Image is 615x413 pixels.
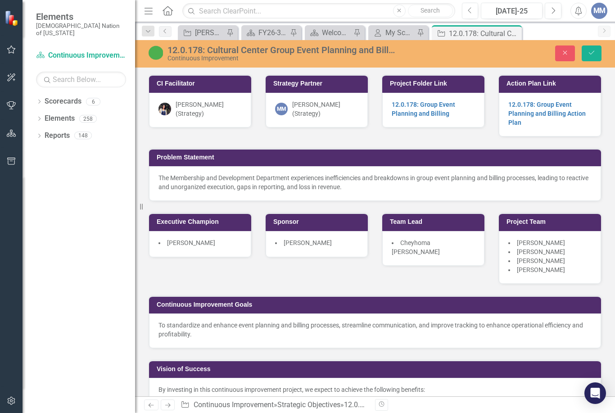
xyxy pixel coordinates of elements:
a: Elements [45,113,75,124]
img: ClearPoint Strategy [5,10,20,26]
div: [PERSON_NAME] SO's [195,27,224,38]
h3: Strategy Partner [273,80,363,87]
input: Search ClearPoint... [182,3,455,19]
h3: Continuous Improvement Goals [157,301,597,308]
img: Layla Freeman [158,103,171,115]
span: [PERSON_NAME] [517,257,565,264]
div: [PERSON_NAME] (Strategy) [292,100,358,118]
a: Strategic Objectives [277,400,340,409]
h3: CI Facilitator [157,80,247,87]
div: FY26-30 Strategic Plan [258,27,288,38]
p: To standardize and enhance event planning and billing processes, streamline communication, and im... [158,321,592,339]
div: 258 [79,115,97,123]
a: Scorecards [45,96,81,107]
h3: Team Lead [390,218,480,225]
a: FY26-30 Strategic Plan [244,27,288,38]
a: Continuous Improvement [194,400,274,409]
input: Search Below... [36,72,126,87]
span: Cheyhoma [PERSON_NAME] [392,239,440,255]
a: 12.0.178: Group Event Planning and Billing [392,101,455,117]
div: 6 [86,98,100,105]
span: [PERSON_NAME] [284,239,332,246]
div: MM [275,103,288,115]
h3: Sponsor [273,218,363,225]
p: The Membership and Development Department experiences inefficiencies and breakdowns in group even... [158,173,592,191]
span: [PERSON_NAME] [517,266,565,273]
a: Reports [45,131,70,141]
h3: Problem Statement [157,154,597,161]
span: [PERSON_NAME] [167,239,215,246]
span: [PERSON_NAME] [517,248,565,255]
div: Continuous Improvement [167,55,397,62]
h3: Executive Champion [157,218,247,225]
div: [DATE]-25 [484,6,539,17]
button: MM [591,3,607,19]
h3: Vision of Success [157,366,597,372]
div: Open Intercom Messenger [584,382,606,404]
span: Search [421,7,440,14]
span: [PERSON_NAME] [517,239,565,246]
a: Continuous Improvement [36,50,126,61]
p: By investing in this continuous improvement project, we expect to achieve the following benefits: [158,385,592,396]
a: 12.0.178: Group Event Planning and Billing Action Plan [508,101,586,126]
button: [DATE]-25 [481,3,543,19]
button: Search [408,5,453,17]
h3: Action Plan Link [506,80,597,87]
div: 12.0.178: Cultural Center Group Event Planning and Billing [344,400,529,409]
div: 148 [74,132,92,140]
h3: Project Folder Link [390,80,480,87]
a: My Scorecard [371,27,415,38]
div: » » [181,400,368,410]
img: CI Action Plan Approved/In Progress [149,45,163,60]
a: Welcome Page [307,27,351,38]
div: [PERSON_NAME] (Strategy) [176,100,242,118]
div: My Scorecard [385,27,415,38]
div: 12.0.178: Cultural Center Group Event Planning and Billing [449,28,520,39]
div: Welcome Page [322,27,351,38]
span: Elements [36,11,126,22]
a: [PERSON_NAME] SO's [180,27,224,38]
p: 1. : [158,396,592,408]
h3: Project Team [506,218,597,225]
small: [DEMOGRAPHIC_DATA] Nation of [US_STATE] [36,22,126,37]
div: 12.0.178: Cultural Center Group Event Planning and Billing [167,45,397,55]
